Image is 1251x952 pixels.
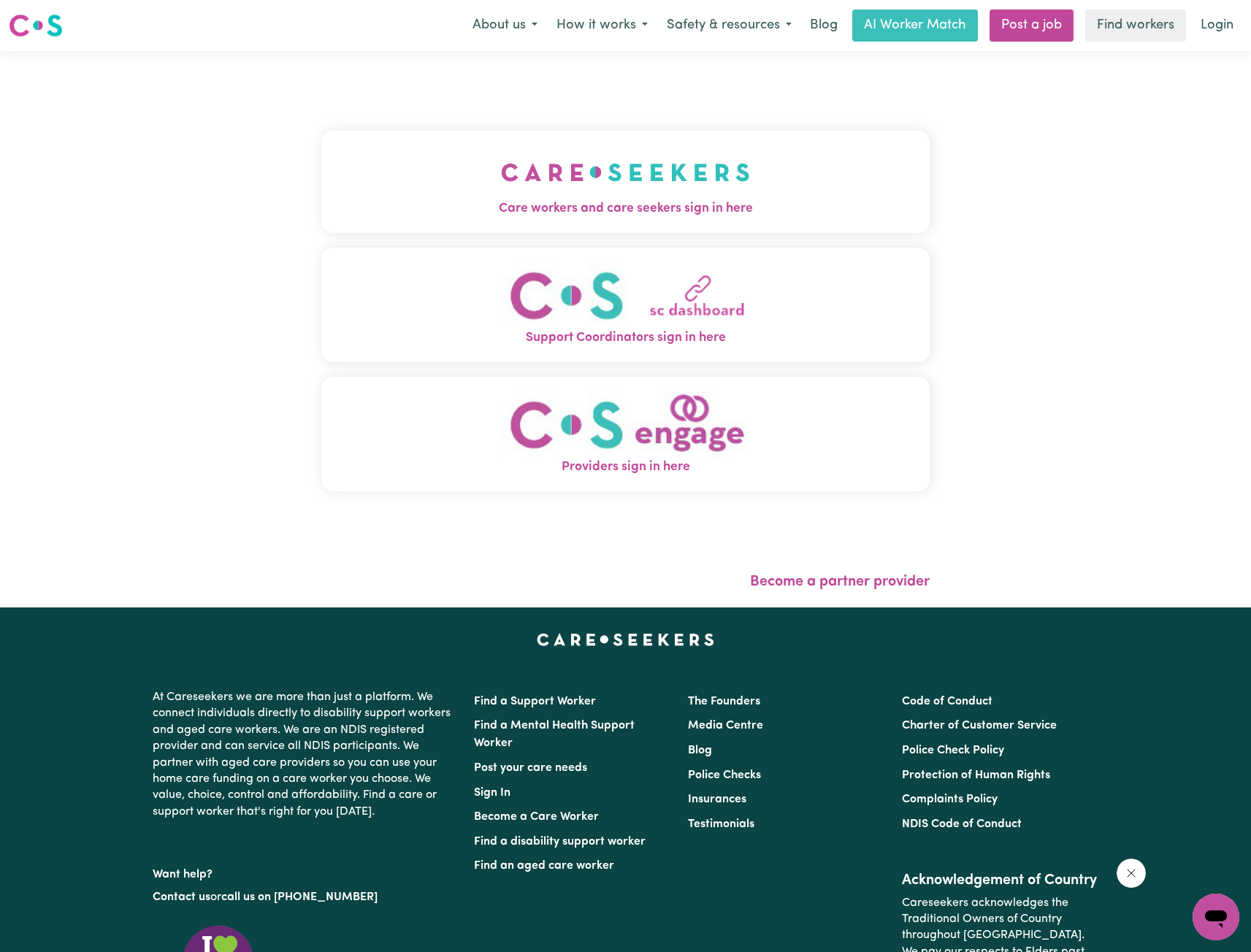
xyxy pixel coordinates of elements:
a: Contact us [153,891,210,903]
a: AI Worker Match [852,9,978,42]
span: Need any help? [9,10,88,22]
a: Protection of Human Rights [902,769,1050,781]
span: Support Coordinators sign in here [321,329,930,348]
a: Media Centre [688,720,763,732]
span: Care workers and care seekers sign in here [321,199,930,218]
a: Find an aged care worker [474,860,614,872]
img: Careseekers logo [9,12,63,39]
a: Charter of Customer Service [902,720,1057,732]
button: Safety & resources [657,10,801,41]
button: Providers sign in here [321,377,930,491]
a: Login [1192,9,1242,42]
a: Post your care needs [474,762,587,774]
a: Sign In [474,787,510,799]
a: Find a Mental Health Support Worker [474,720,635,749]
p: Want help? [153,861,456,883]
button: About us [463,10,547,41]
a: Insurances [688,794,746,805]
h2: Acknowledgement of Country [902,872,1098,889]
a: Become a Care Worker [474,811,599,823]
a: Find workers [1085,9,1186,42]
p: At Careseekers we are more than just a platform. We connect individuals directly to disability su... [153,683,456,826]
a: Blog [688,745,712,756]
button: How it works [547,10,657,41]
a: Complaints Policy [902,794,998,805]
a: The Founders [688,696,760,707]
a: Police Checks [688,769,761,781]
a: Become a partner provider [750,575,930,589]
button: Support Coordinators sign in here [321,247,930,362]
span: Providers sign in here [321,458,930,477]
a: Police Check Policy [902,745,1004,756]
button: Care workers and care seekers sign in here [321,131,930,233]
a: NDIS Code of Conduct [902,818,1022,830]
a: Code of Conduct [902,696,992,707]
a: Testimonials [688,818,754,830]
a: Careseekers logo [9,9,63,42]
a: Careseekers home page [537,634,714,645]
a: Post a job [990,9,1074,42]
p: or [153,883,456,911]
a: Blog [801,9,846,42]
a: Find a Support Worker [474,696,596,707]
iframe: Close message [1117,859,1146,888]
a: Find a disability support worker [474,836,646,848]
iframe: Button to launch messaging window [1193,894,1239,940]
a: call us on [PHONE_NUMBER] [221,891,378,903]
